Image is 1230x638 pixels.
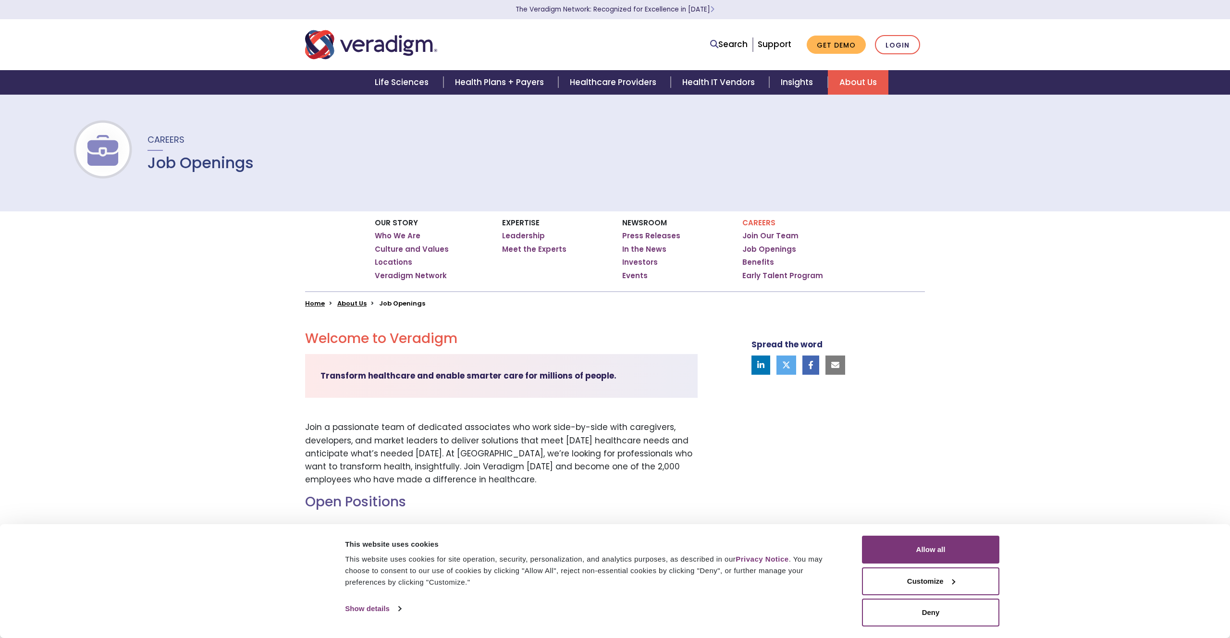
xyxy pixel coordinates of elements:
a: Benefits [742,258,774,267]
a: Life Sciences [363,70,443,95]
a: Join Our Team [742,231,799,241]
strong: Spread the word [751,339,823,350]
a: Early Talent Program [742,271,823,281]
p: Join a passionate team of dedicated associates who work side-by-side with caregivers, developers,... [305,421,698,486]
a: Search [710,38,748,51]
a: Health Plans + Payers [443,70,558,95]
a: Veradigm Network [375,271,447,281]
a: In the News [622,245,666,254]
button: Customize [862,567,999,595]
a: Privacy Notice [736,555,788,563]
a: Leadership [502,231,545,241]
a: Login [875,35,920,55]
a: Healthcare Providers [558,70,671,95]
h2: Welcome to Veradigm [305,331,698,347]
a: Health IT Vendors [671,70,769,95]
button: Allow all [862,536,999,564]
a: Events [622,271,648,281]
a: About Us [828,70,888,95]
a: Insights [769,70,827,95]
a: Investors [622,258,658,267]
a: Home [305,299,325,308]
h2: Open Positions [305,494,698,510]
a: Culture and Values [375,245,449,254]
a: Locations [375,258,412,267]
a: Who We Are [375,231,420,241]
a: Show details [345,601,401,616]
span: Careers [148,134,184,146]
a: About Us [337,299,367,308]
h1: Job Openings [148,154,254,172]
button: Deny [862,599,999,626]
div: This website uses cookies for site operation, security, personalization, and analytics purposes, ... [345,553,840,588]
a: Meet the Experts [502,245,566,254]
strong: Transform healthcare and enable smarter care for millions of people. [320,370,616,381]
a: The Veradigm Network: Recognized for Excellence in [DATE]Learn More [516,5,714,14]
a: Get Demo [807,36,866,54]
span: Learn More [710,5,714,14]
a: Press Releases [622,231,680,241]
a: Job Openings [742,245,796,254]
div: This website uses cookies [345,539,840,550]
a: Support [758,38,791,50]
img: Veradigm logo [305,29,437,61]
